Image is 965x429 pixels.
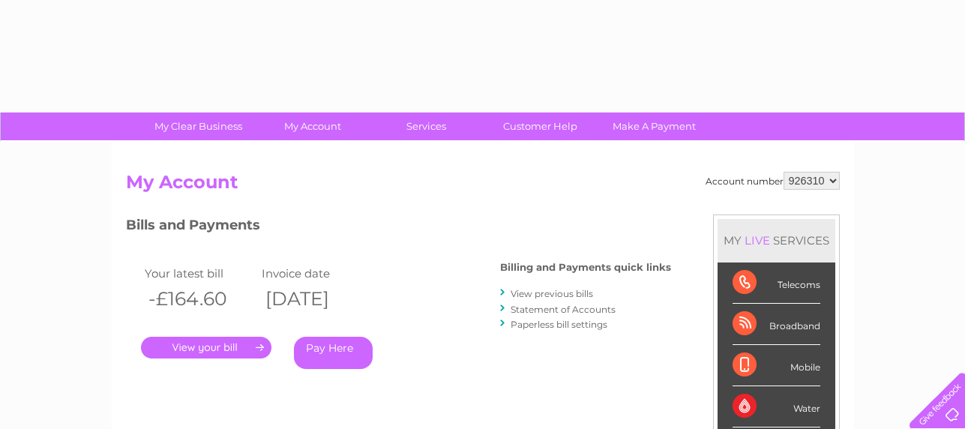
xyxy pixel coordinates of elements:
[733,386,820,427] div: Water
[706,172,840,190] div: Account number
[141,283,258,314] th: -£164.60
[126,214,671,241] h3: Bills and Payments
[294,337,373,369] a: Pay Here
[141,263,258,283] td: Your latest bill
[718,219,835,262] div: MY SERVICES
[136,112,260,140] a: My Clear Business
[478,112,602,140] a: Customer Help
[592,112,716,140] a: Make A Payment
[126,172,840,200] h2: My Account
[250,112,374,140] a: My Account
[511,288,593,299] a: View previous bills
[500,262,671,273] h4: Billing and Payments quick links
[258,263,375,283] td: Invoice date
[141,337,271,358] a: .
[511,304,616,315] a: Statement of Accounts
[511,319,607,330] a: Paperless bill settings
[742,233,773,247] div: LIVE
[733,345,820,386] div: Mobile
[364,112,488,140] a: Services
[733,262,820,304] div: Telecoms
[258,283,375,314] th: [DATE]
[733,304,820,345] div: Broadband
